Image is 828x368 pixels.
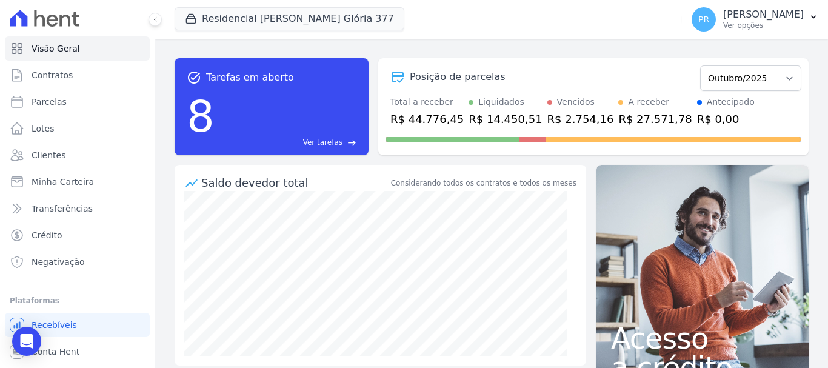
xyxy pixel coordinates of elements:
[5,116,150,141] a: Lotes
[391,178,576,189] div: Considerando todos os contratos e todos os meses
[32,96,67,108] span: Parcelas
[5,63,150,87] a: Contratos
[5,90,150,114] a: Parcelas
[618,111,692,127] div: R$ 27.571,78
[303,137,342,148] span: Ver tarefas
[187,85,215,148] div: 8
[5,36,150,61] a: Visão Geral
[682,2,828,36] button: PR [PERSON_NAME] Ver opções
[697,111,755,127] div: R$ 0,00
[32,346,79,358] span: Conta Hent
[219,137,356,148] a: Ver tarefas east
[5,250,150,274] a: Negativação
[32,229,62,241] span: Crédito
[5,196,150,221] a: Transferências
[5,143,150,167] a: Clientes
[187,70,201,85] span: task_alt
[5,223,150,247] a: Crédito
[10,293,145,308] div: Plataformas
[698,15,709,24] span: PR
[5,313,150,337] a: Recebíveis
[469,111,542,127] div: R$ 14.450,51
[12,327,41,356] div: Open Intercom Messenger
[32,69,73,81] span: Contratos
[32,256,85,268] span: Negativação
[206,70,294,85] span: Tarefas em aberto
[347,138,356,147] span: east
[32,149,65,161] span: Clientes
[557,96,595,109] div: Vencidos
[32,319,77,331] span: Recebíveis
[32,122,55,135] span: Lotes
[628,96,669,109] div: A receber
[201,175,389,191] div: Saldo devedor total
[410,70,506,84] div: Posição de parcelas
[32,202,93,215] span: Transferências
[478,96,524,109] div: Liquidados
[390,96,464,109] div: Total a receber
[32,42,80,55] span: Visão Geral
[175,7,404,30] button: Residencial [PERSON_NAME] Glória 377
[5,340,150,364] a: Conta Hent
[390,111,464,127] div: R$ 44.776,45
[723,8,804,21] p: [PERSON_NAME]
[707,96,755,109] div: Antecipado
[547,111,614,127] div: R$ 2.754,16
[32,176,94,188] span: Minha Carteira
[611,324,794,353] span: Acesso
[5,170,150,194] a: Minha Carteira
[723,21,804,30] p: Ver opções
